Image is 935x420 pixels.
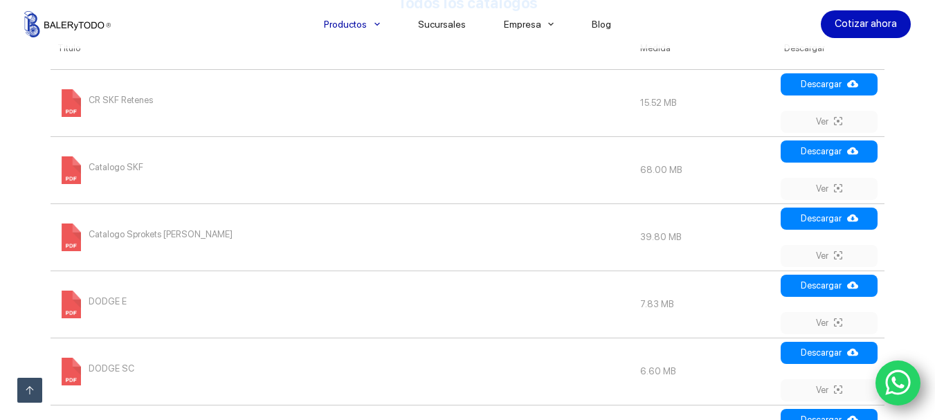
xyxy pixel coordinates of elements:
[57,365,134,376] a: DODGE SC
[633,69,777,136] td: 15.52 MB
[57,164,143,174] a: Catalogo SKF
[781,312,878,334] a: Ver
[633,203,777,271] td: 39.80 MB
[821,10,911,38] a: Cotizar ahora
[57,231,233,241] a: Catalogo Sprokets [PERSON_NAME]
[781,275,878,297] a: Descargar
[24,11,111,37] img: Balerytodo
[633,338,777,405] td: 6.60 MB
[89,89,153,111] span: CR SKF Retenes
[781,140,878,163] a: Descargar
[633,271,777,338] td: 7.83 MB
[781,245,878,267] a: Ver
[17,378,42,403] a: Ir arriba
[781,111,878,133] a: Ver
[57,298,127,309] a: DODGE E
[781,73,878,95] a: Descargar
[781,178,878,200] a: Ver
[89,223,233,246] span: Catalogo Sprokets [PERSON_NAME]
[633,136,777,203] td: 68.00 MB
[875,360,921,406] a: WhatsApp
[89,358,134,380] span: DODGE SC
[89,156,143,179] span: Catalogo SKF
[89,291,127,313] span: DODGE E
[781,379,878,401] a: Ver
[781,342,878,364] a: Descargar
[57,97,153,107] a: CR SKF Retenes
[781,208,878,230] a: Descargar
